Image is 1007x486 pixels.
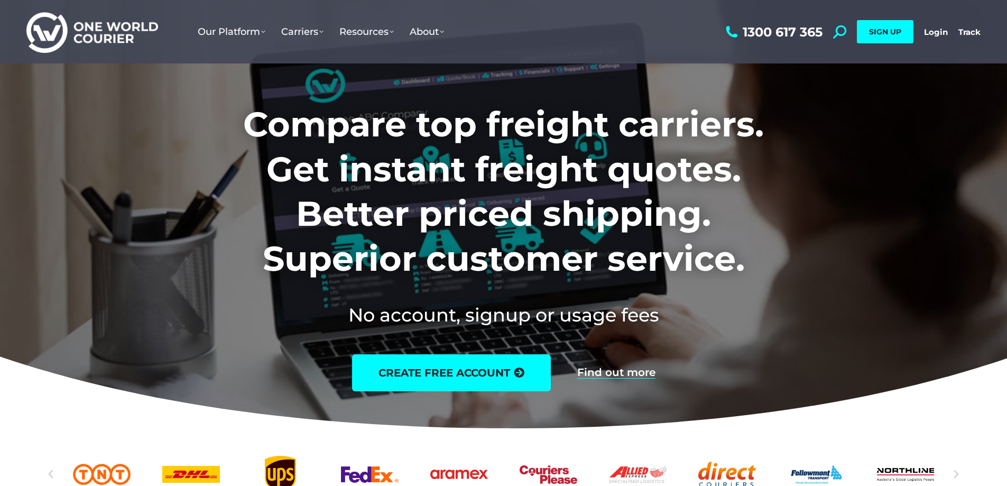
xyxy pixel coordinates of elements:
span: About [410,26,444,38]
span: SIGN UP [869,27,901,36]
span: Resources [339,26,394,38]
img: One World Courier [26,11,158,53]
a: Track [958,27,981,37]
a: Our Platform [190,15,273,48]
a: Carriers [273,15,331,48]
a: About [402,15,452,48]
h2: No account, signup or usage fees [173,302,834,328]
a: Find out more [577,367,655,379]
a: Resources [331,15,402,48]
span: Our Platform [198,26,265,38]
h1: Compare top freight carriers. Get instant freight quotes. Better priced shipping. Superior custom... [173,102,834,281]
span: Carriers [281,26,324,38]
a: 1300 617 365 [723,25,823,39]
a: Login [924,27,948,37]
a: create free account [352,354,551,391]
a: SIGN UP [857,20,913,43]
